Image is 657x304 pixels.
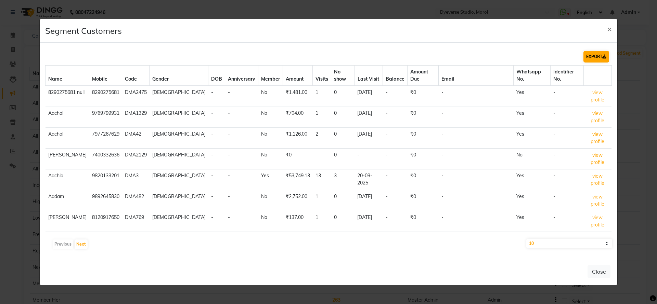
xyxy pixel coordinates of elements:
td: - [208,128,225,149]
td: ₹0 [408,232,439,253]
td: DMA2475 [122,86,150,107]
td: - [383,169,408,190]
td: ₹53,749.13 [283,169,313,190]
td: 1 [313,190,331,211]
td: - [225,169,258,190]
td: - [208,149,225,169]
td: 7977267629 [89,128,122,149]
td: - [439,190,514,211]
th: Whatsapp No. [514,66,551,86]
th: Gender [150,66,208,86]
td: 8169974294 [89,232,122,253]
td: 1 [313,86,331,107]
td: No [258,107,283,128]
td: 8290275681 null [46,86,89,107]
td: 3 [331,169,355,190]
td: - [439,107,514,128]
button: view profile [586,110,609,125]
td: Yes [514,232,551,253]
th: No show [331,66,355,86]
button: view profile [586,214,609,229]
td: 0 [331,128,355,149]
td: 7 [313,232,331,253]
td: Yes [514,107,551,128]
td: DMA80 [122,232,150,253]
h4: Segment Customers [45,25,122,37]
td: - [208,86,225,107]
td: DMA2129 [122,149,150,169]
td: 9820133201 [89,169,122,190]
td: - [208,107,225,128]
td: No [258,128,283,149]
td: ₹0 [408,169,439,190]
td: - [208,232,225,253]
td: DMA1329 [122,107,150,128]
td: [DATE] [355,232,383,253]
th: Code [122,66,150,86]
th: Amount [283,66,313,86]
th: Name [46,66,89,86]
td: [DEMOGRAPHIC_DATA] [150,211,208,232]
button: view profile [586,89,609,104]
td: [PERSON_NAME] [46,232,89,253]
td: ₹1,126.00 [283,128,313,149]
td: - [439,86,514,107]
td: ₹0 [408,86,439,107]
button: Close [602,19,617,38]
td: ₹0 [408,107,439,128]
td: [DEMOGRAPHIC_DATA] [150,149,208,169]
td: ₹0 [408,211,439,232]
td: Aachal [46,107,89,128]
td: Aachal [46,128,89,149]
button: view profile [586,193,609,208]
td: DMA769 [122,211,150,232]
td: ₹2,752.00 [283,190,313,211]
td: [DEMOGRAPHIC_DATA] [150,128,208,149]
th: Balance [383,66,408,86]
td: No [258,211,283,232]
td: - [439,232,514,253]
td: ₹12,590.00 [283,232,313,253]
th: Amount Due [408,66,439,86]
td: ₹0 [408,190,439,211]
td: - [551,86,583,107]
th: Last Visit [355,66,383,86]
td: 0 [331,190,355,211]
td: 9892645830 [89,190,122,211]
td: 0 [331,149,355,169]
td: - [225,211,258,232]
td: [PERSON_NAME] [46,149,89,169]
td: [DATE] [355,190,383,211]
td: [DEMOGRAPHIC_DATA] [150,190,208,211]
td: Yes [514,128,551,149]
button: view profile [586,235,609,250]
td: - [383,107,408,128]
td: - [383,190,408,211]
button: view profile [586,172,609,187]
td: 8120917650 [89,211,122,232]
td: Yes [258,169,283,190]
td: Aadam [46,190,89,211]
button: Close [588,265,610,278]
td: [DATE] [355,107,383,128]
td: - [439,169,514,190]
td: - [208,211,225,232]
td: [DEMOGRAPHIC_DATA] [150,86,208,107]
td: ₹0 [408,128,439,149]
td: - [208,190,225,211]
span: × [607,24,612,34]
td: - [551,211,583,232]
td: No [258,86,283,107]
td: [DEMOGRAPHIC_DATA] [150,169,208,190]
td: 8290275681 [89,86,122,107]
button: EXPORT [583,51,609,63]
td: Yes [514,86,551,107]
td: ₹0 [408,149,439,169]
td: 1 [313,107,331,128]
td: - [208,169,225,190]
td: - [551,107,583,128]
th: Mobile [89,66,122,86]
th: Member [258,66,283,86]
td: - [439,149,514,169]
td: ₹1,481.00 [283,86,313,107]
